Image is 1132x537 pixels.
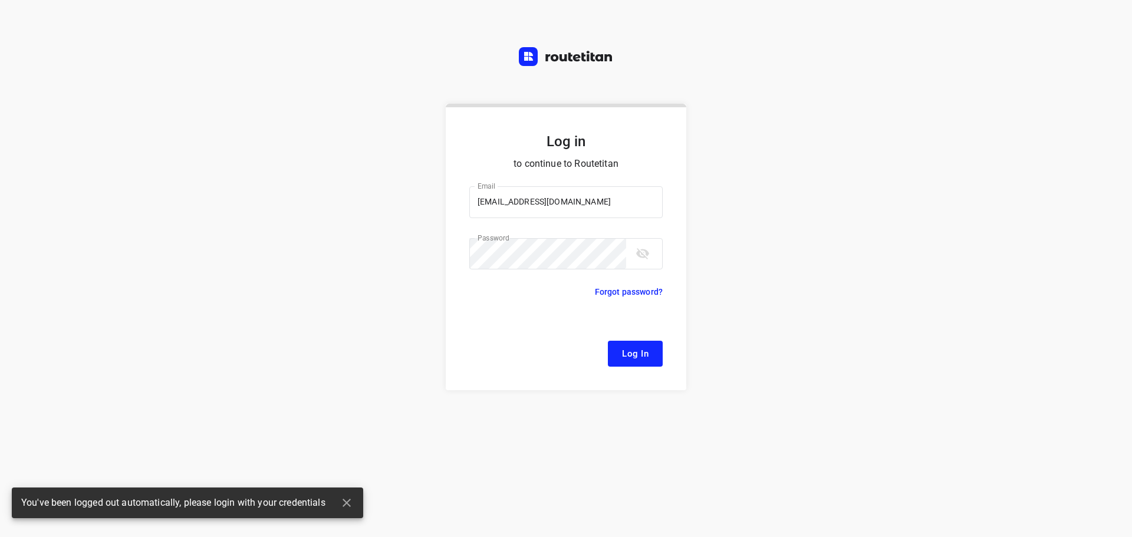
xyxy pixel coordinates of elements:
p: to continue to Routetitan [469,156,663,172]
h5: Log in [469,132,663,151]
p: Forgot password? [595,285,663,299]
span: Log In [622,346,649,361]
img: Routetitan [519,47,613,66]
span: You've been logged out automatically, please login with your credentials [21,496,325,510]
button: toggle password visibility [631,242,654,265]
button: Log In [608,341,663,367]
